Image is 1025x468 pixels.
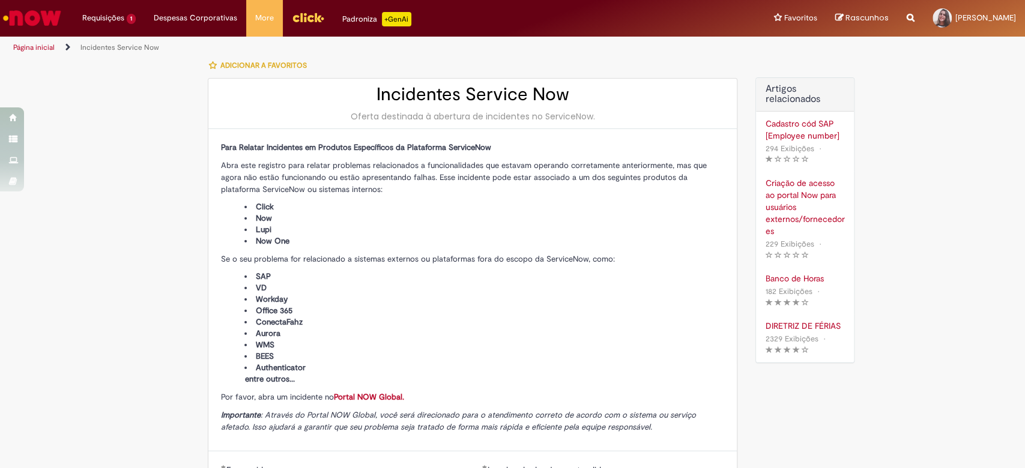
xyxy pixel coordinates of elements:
[765,272,845,284] a: Banco de Horas
[256,362,306,373] span: Authenticator
[256,224,271,235] span: Lupi
[256,271,271,281] span: SAP
[13,43,55,52] a: Página inicial
[955,13,1016,23] span: [PERSON_NAME]
[816,140,823,157] span: •
[765,286,812,296] span: 182 Exibições
[154,12,237,24] span: Despesas Corporativas
[820,331,827,347] span: •
[333,392,404,402] a: Portal NOW Global.
[127,14,136,24] span: 1
[256,305,292,316] span: Office 365
[765,177,845,237] a: Criação de acesso ao portal Now para usuários externos/fornecedores
[255,12,274,24] span: More
[784,12,817,24] span: Favoritos
[765,118,845,142] a: Cadastro cód SAP [Employee number]
[835,13,889,24] a: Rascunhos
[220,61,306,70] span: Adicionar a Favoritos
[220,392,404,402] span: Por favor, abra um incidente no
[220,160,706,194] span: Abra este registro para relatar problemas relacionados a funcionalidades que estavam operando cor...
[9,37,674,59] ul: Trilhas de página
[256,283,267,293] span: VD
[342,12,411,26] div: Padroniza
[208,53,313,78] button: Adicionar a Favoritos
[220,410,260,420] strong: Importante
[816,236,823,252] span: •
[814,283,821,299] span: •
[220,410,695,432] span: : Através do Portal NOW Global, você será direcionado para o atendimento correto de acordo com o ...
[244,374,294,384] span: entre outros...
[845,12,889,23] span: Rascunhos
[256,294,288,304] span: Workday
[256,317,303,327] span: ConectaFahz
[765,143,814,154] span: 294 Exibições
[256,328,280,338] span: Aurora
[256,351,274,361] span: BEES
[382,12,411,26] p: +GenAi
[1,6,63,30] img: ServiceNow
[80,43,159,52] a: Incidentes Service Now
[220,110,725,122] div: Oferta destinada à abertura de incidentes no ServiceNow.
[256,340,274,350] span: WMS
[82,12,124,24] span: Requisições
[765,84,845,105] h3: Artigos relacionados
[256,236,289,246] span: Now One
[220,85,725,104] h2: Incidentes Service Now
[256,213,272,223] span: Now
[292,8,324,26] img: click_logo_yellow_360x200.png
[220,254,614,264] span: Se o seu problema for relacionado a sistemas externos ou plataformas fora do escopo da ServiceNow...
[765,239,814,249] span: 229 Exibições
[765,320,845,332] a: DIRETRIZ DE FÉRIAS
[256,202,274,212] span: Click
[765,334,818,344] span: 2329 Exibições
[220,142,491,152] span: Para Relatar Incidentes em Produtos Específicos da Plataforma ServiceNow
